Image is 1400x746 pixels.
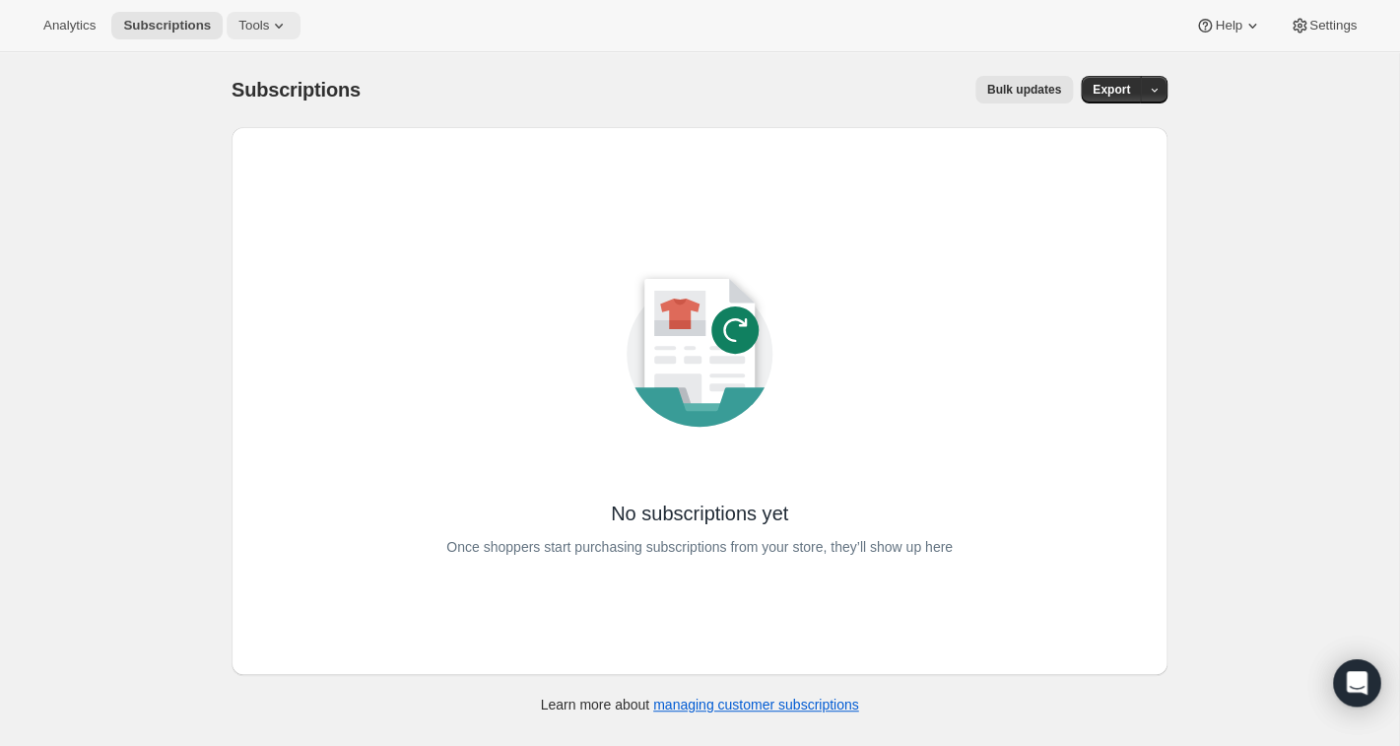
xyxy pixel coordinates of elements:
span: Tools [238,18,269,34]
p: Learn more about [541,695,859,714]
span: Export [1093,82,1130,98]
button: Subscriptions [111,12,223,39]
span: Settings [1309,18,1357,34]
p: No subscriptions yet [611,500,788,527]
p: Once shoppers start purchasing subscriptions from your store, they’ll show up here [446,533,953,561]
span: Analytics [43,18,96,34]
button: Help [1183,12,1273,39]
button: Analytics [32,12,107,39]
button: Bulk updates [975,76,1073,103]
button: Settings [1278,12,1368,39]
button: Tools [227,12,300,39]
a: managing customer subscriptions [653,697,859,712]
span: Subscriptions [123,18,211,34]
div: Open Intercom Messenger [1333,659,1380,707]
button: Export [1081,76,1142,103]
span: Bulk updates [987,82,1061,98]
span: Subscriptions [232,79,361,101]
span: Help [1215,18,1241,34]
